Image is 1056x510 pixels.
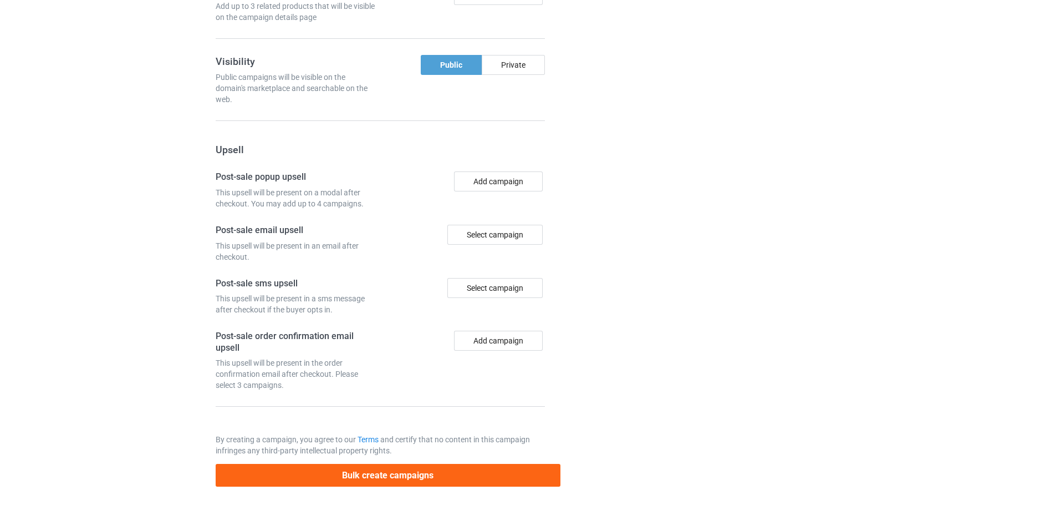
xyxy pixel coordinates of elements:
[216,225,376,236] h4: Post-sale email upsell
[358,435,379,444] a: Terms
[216,357,376,391] div: This upsell will be present in the order confirmation email after checkout. Please select 3 campa...
[454,171,543,191] button: Add campaign
[447,225,543,245] div: Select campaign
[216,434,545,456] p: By creating a campaign, you agree to our and certify that no content in this campaign infringes a...
[216,187,376,209] div: This upsell will be present on a modal after checkout. You may add up to 4 campaigns.
[216,1,376,23] div: Add up to 3 related products that will be visible on the campaign details page
[482,55,545,75] div: Private
[421,55,482,75] div: Public
[216,293,376,315] div: This upsell will be present in a sms message after checkout if the buyer opts in.
[216,171,376,183] h4: Post-sale popup upsell
[216,143,545,156] h3: Upsell
[216,331,376,354] h4: Post-sale order confirmation email upsell
[216,72,376,105] div: Public campaigns will be visible on the domain's marketplace and searchable on the web.
[454,331,543,351] button: Add campaign
[216,278,376,290] h4: Post-sale sms upsell
[216,464,560,487] button: Bulk create campaigns
[216,240,376,262] div: This upsell will be present in an email after checkout.
[447,278,543,298] div: Select campaign
[216,55,376,68] h3: Visibility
